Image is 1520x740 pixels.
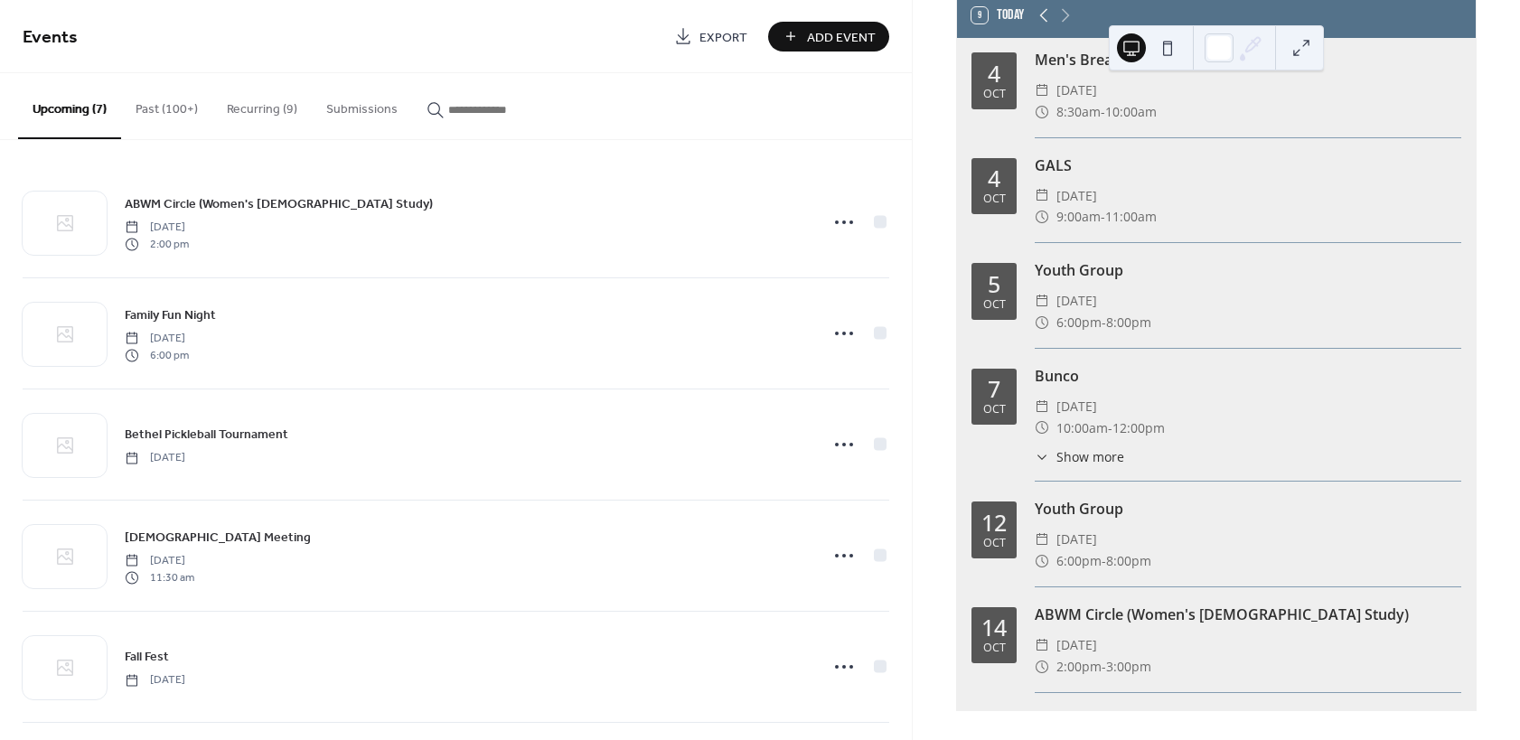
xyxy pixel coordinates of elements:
button: Recurring (9) [212,73,312,137]
span: Export [699,28,747,47]
a: Bethel Pickleball Tournament [125,424,288,445]
div: ​ [1035,529,1049,550]
a: Export [661,22,761,52]
div: Oct [983,89,1006,100]
span: - [1102,312,1106,333]
div: 12 [981,511,1007,534]
div: Oct [983,193,1006,205]
span: Bethel Pickleball Tournament [125,426,288,445]
div: Diaconate Meeting [1035,709,1461,731]
div: 14 [981,616,1007,639]
div: 7 [988,378,1000,400]
span: [DATE] [1056,396,1097,417]
span: - [1102,550,1106,572]
div: ​ [1035,656,1049,678]
div: ​ [1035,185,1049,207]
div: ​ [1035,206,1049,228]
div: ​ [1035,417,1049,439]
button: ​Show more [1035,447,1124,466]
span: 3:00pm [1106,656,1151,678]
span: [DEMOGRAPHIC_DATA] Meeting [125,529,311,548]
span: ABWM Circle (Women's [DEMOGRAPHIC_DATA] Study) [125,195,433,214]
span: - [1101,101,1105,123]
span: 8:30am [1056,101,1101,123]
span: [DATE] [1056,529,1097,550]
button: Submissions [312,73,412,137]
div: Youth Group [1035,259,1461,281]
span: 10:00am [1056,417,1108,439]
span: 11:00am [1105,206,1157,228]
span: 10:00am [1105,101,1157,123]
div: Youth Group [1035,498,1461,520]
div: ​ [1035,634,1049,656]
div: ​ [1035,312,1049,333]
span: [DATE] [1056,185,1097,207]
span: Events [23,20,78,55]
div: 4 [988,167,1000,190]
div: ​ [1035,101,1049,123]
a: [DEMOGRAPHIC_DATA] Meeting [125,527,311,548]
span: 6:00pm [1056,312,1102,333]
span: 8:00pm [1106,312,1151,333]
div: Oct [983,404,1006,416]
span: [DATE] [125,672,185,688]
span: [DATE] [125,450,185,466]
span: Add Event [807,28,876,47]
div: GALS [1035,155,1461,176]
a: Fall Fest [125,646,169,667]
div: ​ [1035,80,1049,101]
span: - [1102,656,1106,678]
span: 12:00pm [1112,417,1165,439]
button: 9Today [965,3,1030,28]
span: 6:00 pm [125,347,189,363]
div: ABWM Circle (Women's [DEMOGRAPHIC_DATA] Study) [1035,604,1461,625]
span: 2:00 pm [125,236,189,252]
span: 11:30 am [125,569,194,585]
span: [DATE] [125,220,189,236]
a: Family Fun Night [125,304,216,325]
span: [DATE] [125,331,189,347]
div: ​ [1035,447,1049,466]
span: [DATE] [1056,634,1097,656]
span: Family Fun Night [125,306,216,325]
div: 4 [988,62,1000,85]
button: Upcoming (7) [18,73,121,139]
div: ​ [1035,290,1049,312]
div: 5 [988,273,1000,295]
span: - [1108,417,1112,439]
span: Fall Fest [125,648,169,667]
a: ABWM Circle (Women's [DEMOGRAPHIC_DATA] Study) [125,193,433,214]
button: Past (100+) [121,73,212,137]
button: Add Event [768,22,889,52]
div: ​ [1035,550,1049,572]
span: [DATE] [125,553,194,569]
div: Bunco [1035,365,1461,387]
span: 2:00pm [1056,656,1102,678]
span: 8:00pm [1106,550,1151,572]
span: [DATE] [1056,80,1097,101]
span: [DATE] [1056,290,1097,312]
div: ​ [1035,396,1049,417]
span: Show more [1056,447,1124,466]
span: 9:00am [1056,206,1101,228]
span: 6:00pm [1056,550,1102,572]
div: Oct [983,299,1006,311]
div: Oct [983,642,1006,654]
div: Oct [983,538,1006,549]
span: - [1101,206,1105,228]
div: Men's Breakfast [1035,49,1461,70]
